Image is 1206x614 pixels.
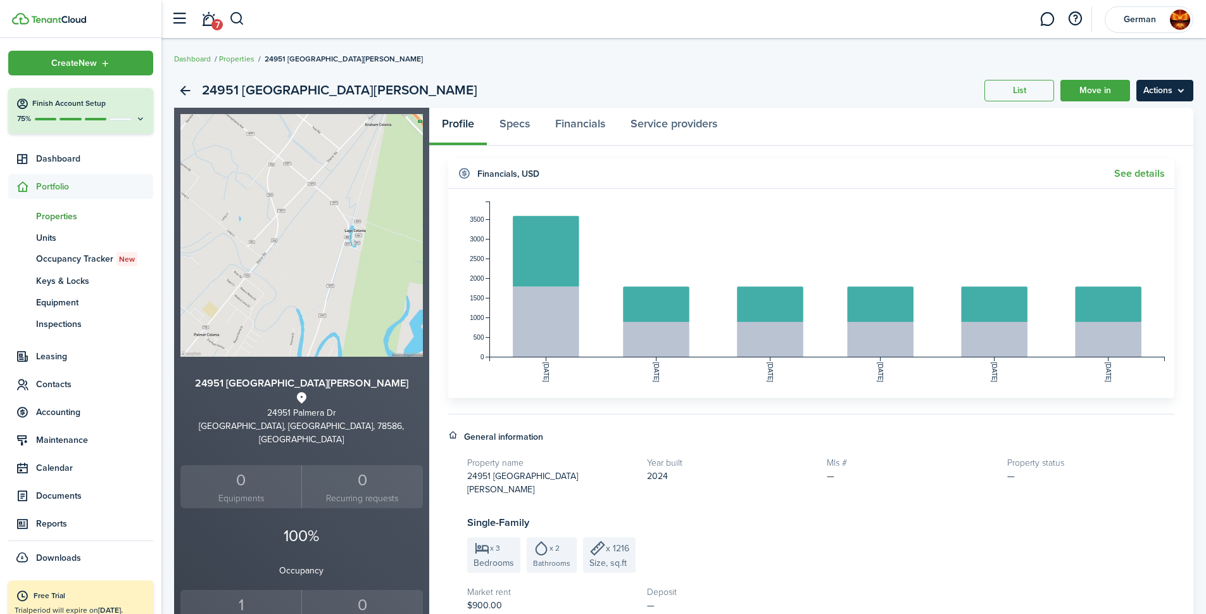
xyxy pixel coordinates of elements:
a: Properties [8,205,153,227]
span: Portfolio [36,180,153,193]
img: TenantCloud [31,16,86,23]
h2: 24951 [GEOGRAPHIC_DATA][PERSON_NAME] [202,80,477,101]
span: $900.00 [467,599,502,612]
button: Open menu [8,51,153,75]
span: — [1007,470,1015,483]
div: 0 [305,468,419,492]
span: Occupancy Tracker [36,252,153,266]
span: x 1216 [606,542,629,555]
a: Move in [1060,80,1130,101]
p: 75% [16,113,32,124]
span: Downloads [36,551,81,565]
button: Open menu [1136,80,1193,101]
span: Inspections [36,317,153,331]
span: 24951 [GEOGRAPHIC_DATA][PERSON_NAME] [265,53,423,65]
h3: Single-Family [467,515,1175,531]
button: Open sidebar [167,7,191,31]
span: Keys & Locks [36,274,153,288]
tspan: 2500 [470,255,484,262]
p: Occupancy [180,564,423,577]
span: 24951 [GEOGRAPHIC_DATA][PERSON_NAME] [467,470,578,496]
span: German [1114,15,1165,24]
h5: Year built [647,456,814,470]
a: 0 Recurring requests [301,465,422,509]
small: Equipments [184,492,298,505]
span: — [647,599,655,612]
tspan: [DATE] [1105,362,1112,383]
span: Dashboard [36,152,153,165]
tspan: 0 [480,354,484,361]
h5: Property name [467,456,634,470]
tspan: 3500 [470,216,484,223]
menu-btn: Actions [1136,80,1193,101]
span: Reports [36,517,153,530]
span: x 2 [550,544,560,552]
span: Equipment [36,296,153,309]
span: 7 [211,19,223,30]
h5: Market rent [467,585,634,599]
a: See details [1114,168,1165,179]
span: Maintenance [36,433,153,447]
span: Units [36,231,153,245]
tspan: [DATE] [877,362,884,383]
span: Contacts [36,378,153,391]
tspan: 500 [473,334,484,341]
small: Recurring requests [305,492,419,505]
tspan: 1500 [470,295,484,302]
a: List [984,80,1054,101]
button: Search [229,8,245,30]
tspan: 3000 [470,236,484,243]
span: Calendar [36,461,153,475]
tspan: 1000 [470,314,484,321]
p: 100% [180,524,423,548]
tspan: [DATE] [542,362,549,383]
span: Bathrooms [533,558,570,569]
tspan: [DATE] [653,362,660,383]
a: Specs [487,108,543,146]
button: Open resource center [1064,8,1086,30]
span: Size, sq.ft [589,556,627,570]
a: Service providers [618,108,730,146]
a: Notifications [196,3,220,35]
span: 2024 [647,470,668,483]
div: 24951 Palmera Dr [180,406,423,419]
div: [GEOGRAPHIC_DATA], [GEOGRAPHIC_DATA], 78586, [GEOGRAPHIC_DATA] [180,419,423,446]
a: Dashboard [8,146,153,171]
tspan: [DATE] [991,362,998,383]
a: Back [174,80,196,101]
tspan: 2000 [470,275,484,282]
div: Free Trial [34,590,147,603]
span: Properties [36,210,153,223]
span: Create New [51,59,97,68]
span: Bedrooms [474,556,514,570]
a: Messaging [1035,3,1059,35]
a: Properties [219,53,254,65]
span: x 3 [490,544,500,552]
h5: Property status [1007,456,1174,470]
h4: Finish Account Setup [32,98,146,109]
span: Documents [36,489,153,502]
a: Inspections [8,313,153,335]
a: 0Equipments [180,465,301,509]
tspan: [DATE] [767,362,774,383]
h5: Deposit [647,585,814,599]
span: Leasing [36,350,153,363]
img: German [1170,10,1190,30]
a: Occupancy TrackerNew [8,248,153,270]
div: 0 [184,468,298,492]
a: Reports [8,511,153,536]
h4: Financials , USD [477,167,539,181]
a: Financials [543,108,618,146]
h3: 24951 [GEOGRAPHIC_DATA][PERSON_NAME] [180,376,423,392]
a: Dashboard [174,53,211,65]
a: Equipment [8,291,153,313]
span: New [119,253,135,265]
img: Property avatar [180,114,423,357]
a: Units [8,227,153,248]
button: Finish Account Setup75% [8,88,153,134]
a: Keys & Locks [8,270,153,291]
span: Accounting [36,406,153,419]
img: TenantCloud [12,13,29,25]
h5: Mls # [827,456,994,470]
span: — [827,470,834,483]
